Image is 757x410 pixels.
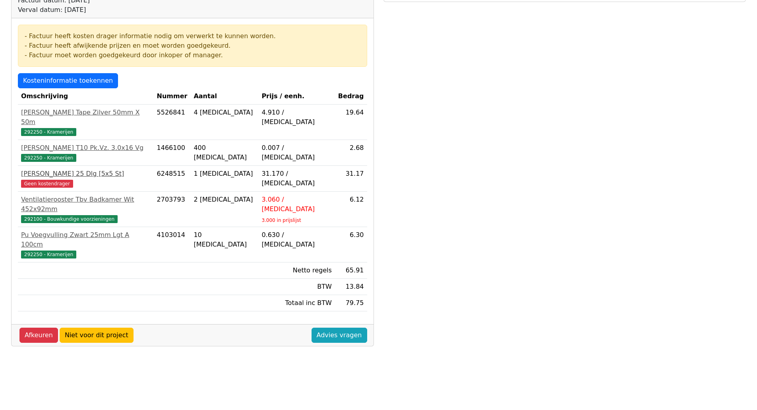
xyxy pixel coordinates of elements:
a: Niet voor dit project [60,328,134,343]
div: 4.910 / [MEDICAL_DATA] [261,108,331,127]
span: Geen kostendrager [21,180,73,188]
div: 1 [MEDICAL_DATA] [194,169,255,179]
div: [PERSON_NAME] T10 Pk.Vz. 3.0x16 Vg [21,143,151,153]
td: 1466100 [154,140,191,166]
td: 19.64 [335,105,367,140]
td: 6248515 [154,166,191,192]
th: Nummer [154,88,191,105]
div: 4 [MEDICAL_DATA] [194,108,255,117]
th: Aantal [190,88,258,105]
td: 2.68 [335,140,367,166]
td: Netto regels [258,262,335,279]
a: [PERSON_NAME] 25 Dlg [5x5 St]Geen kostendrager [21,169,151,188]
td: Totaal inc BTW [258,295,335,311]
div: - Factuur heeft kosten drager informatie nodig om verwerkt te kunnen worden. [25,31,360,41]
td: 65.91 [335,262,367,279]
td: 6.12 [335,192,367,227]
a: Afkeuren [19,328,58,343]
td: 2703793 [154,192,191,227]
span: 292250 - Kramerijen [21,154,76,162]
td: 13.84 [335,279,367,295]
div: 400 [MEDICAL_DATA] [194,143,255,162]
div: 0.630 / [MEDICAL_DATA] [261,230,331,249]
td: 5526841 [154,105,191,140]
td: 6.30 [335,227,367,262]
div: 0.007 / [MEDICAL_DATA] [261,143,331,162]
span: 292250 - Kramerijen [21,251,76,258]
th: Prijs / eenh. [258,88,335,105]
a: Ventilatierooster Tbv Badkamer Wit 452x92mm292100 - Bouwkundige voorzieningen [21,195,151,223]
a: Advies vragen [312,328,367,343]
div: 2 [MEDICAL_DATA] [194,195,255,204]
div: - Factuur moet worden goedgekeurd door inkoper of manager. [25,51,360,60]
div: 31.170 / [MEDICAL_DATA] [261,169,331,188]
th: Bedrag [335,88,367,105]
div: [PERSON_NAME] 25 Dlg [5x5 St] [21,169,151,179]
td: BTW [258,279,335,295]
td: 4103014 [154,227,191,262]
td: 31.17 [335,166,367,192]
div: Verval datum: [DATE] [18,5,253,15]
div: - Factuur heeft afwijkende prijzen en moet worden goedgekeurd. [25,41,360,51]
div: 3.060 / [MEDICAL_DATA] [261,195,331,214]
a: [PERSON_NAME] Tape Zilver 50mm X 50m292250 - Kramerijen [21,108,151,136]
a: Kosteninformatie toekennen [18,73,118,88]
div: 10 [MEDICAL_DATA] [194,230,255,249]
a: [PERSON_NAME] T10 Pk.Vz. 3.0x16 Vg292250 - Kramerijen [21,143,151,162]
a: Pu Voegvulling Zwart 25mm Lgt A 100cm292250 - Kramerijen [21,230,151,259]
div: Pu Voegvulling Zwart 25mm Lgt A 100cm [21,230,151,249]
span: 292250 - Kramerijen [21,128,76,136]
sub: 3.000 in prijslijst [261,218,301,223]
th: Omschrijving [18,88,154,105]
div: [PERSON_NAME] Tape Zilver 50mm X 50m [21,108,151,127]
td: 79.75 [335,295,367,311]
span: 292100 - Bouwkundige voorzieningen [21,215,118,223]
div: Ventilatierooster Tbv Badkamer Wit 452x92mm [21,195,151,214]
